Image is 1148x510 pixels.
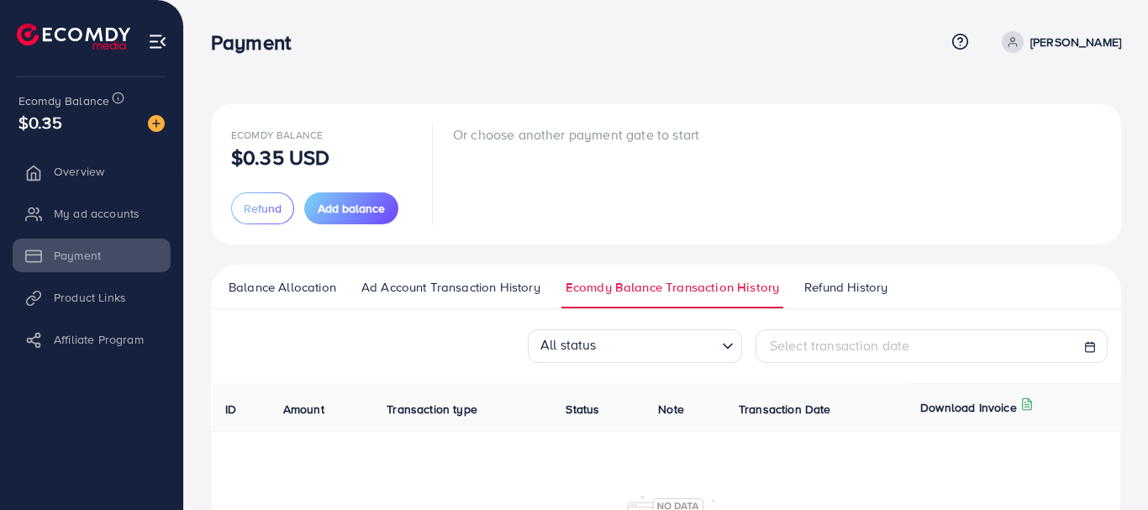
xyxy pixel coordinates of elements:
span: Ad Account Transaction History [361,278,540,297]
img: menu [148,32,167,51]
p: [PERSON_NAME] [1030,32,1121,52]
span: Balance Allocation [229,278,336,297]
span: Refund [244,200,282,217]
a: [PERSON_NAME] [995,31,1121,53]
span: All status [537,331,600,359]
p: Download Invoice [920,397,1017,418]
button: Add balance [304,192,398,224]
img: image [148,115,165,132]
span: $0.35 [18,110,62,134]
p: $0.35 USD [231,147,329,167]
p: Or choose another payment gate to start [453,124,699,145]
h3: Payment [211,30,304,55]
span: Ecomdy Balance Transaction History [566,278,779,297]
span: ID [225,401,236,418]
button: Refund [231,192,294,224]
span: Select transaction date [770,336,910,355]
span: Transaction Date [739,401,831,418]
span: Status [566,401,599,418]
span: Add balance [318,200,385,217]
span: Refund History [804,278,887,297]
div: Search for option [528,329,742,363]
span: Ecomdy Balance [231,128,323,142]
span: Note [658,401,684,418]
span: Amount [283,401,324,418]
span: Transaction type [387,401,477,418]
img: logo [17,24,130,50]
span: Ecomdy Balance [18,92,109,109]
input: Search for option [602,332,715,359]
